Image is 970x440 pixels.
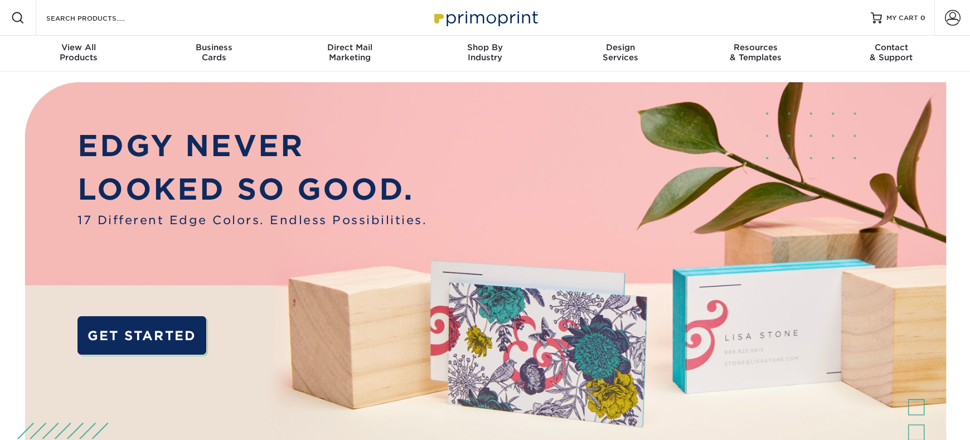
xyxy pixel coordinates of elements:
[429,6,541,30] img: Primoprint
[282,42,418,52] span: Direct Mail
[418,42,553,52] span: Shop By
[282,42,418,62] div: Marketing
[418,36,553,71] a: Shop ByIndustry
[77,168,427,211] p: LOOKED SO GOOD.
[147,42,282,62] div: Cards
[552,42,688,62] div: Services
[45,11,154,25] input: SEARCH PRODUCTS.....
[823,42,959,52] span: Contact
[77,124,427,168] p: EDGY NEVER
[147,36,282,71] a: BusinessCards
[77,211,427,229] span: 17 Different Edge Colors. Endless Possibilities.
[282,36,418,71] a: Direct MailMarketing
[886,13,918,23] span: MY CART
[418,42,553,62] div: Industry
[688,42,823,52] span: Resources
[11,36,147,71] a: View AllProducts
[552,36,688,71] a: DesignServices
[11,42,147,52] span: View All
[552,42,688,52] span: Design
[688,42,823,62] div: & Templates
[823,36,959,71] a: Contact& Support
[688,36,823,71] a: Resources& Templates
[920,14,925,22] span: 0
[11,42,147,62] div: Products
[823,42,959,62] div: & Support
[77,316,206,355] a: GET STARTED
[147,42,282,52] span: Business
